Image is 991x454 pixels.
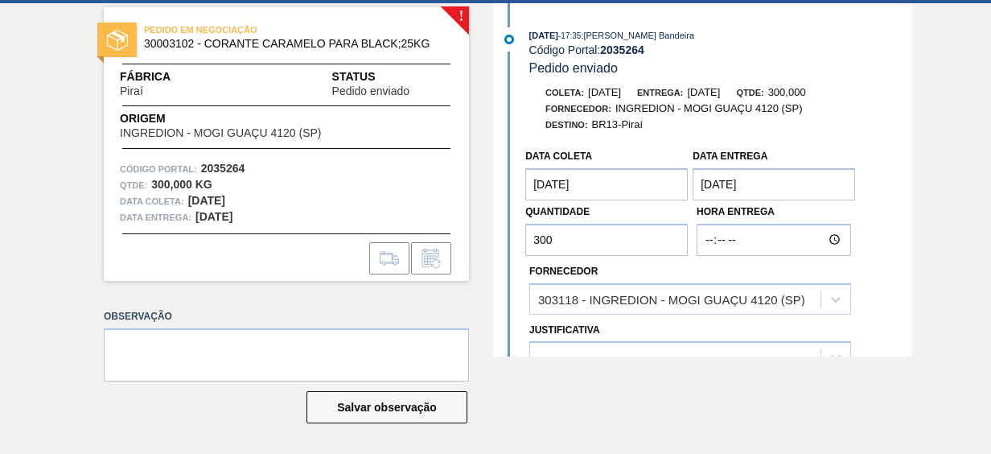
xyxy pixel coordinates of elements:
button: Salvar observação [306,391,467,423]
span: Origem [120,110,367,127]
div: Informar alteração no pedido [411,242,451,274]
span: INGREDION - MOGI GUAÇU 4120 (SP) [120,127,321,139]
span: INGREDION - MOGI GUAÇU 4120 (SP) [615,102,803,114]
span: Entrega: [637,88,683,97]
strong: 300,000 KG [151,178,212,191]
div: 303118 - INGREDION - MOGI GUAÇU 4120 (SP) [538,292,805,306]
label: Justificativa [529,324,600,336]
span: 300,000 [768,86,806,98]
span: PEDIDO EM NEGOCIAÇÃO [144,22,369,38]
strong: 2035264 [600,43,644,56]
span: Fábrica [120,68,194,85]
img: atual [504,35,514,44]
span: Código Portal: [120,161,197,177]
input: dd/mm/yyyy [525,168,688,200]
span: Fornecedor: [545,104,611,113]
span: [DATE] [588,86,621,98]
img: status [107,30,128,51]
strong: [DATE] [188,194,225,207]
span: Qtde : [120,177,147,193]
label: Observação [104,305,469,328]
input: dd/mm/yyyy [693,168,855,200]
label: Data coleta [525,151,592,162]
span: Pedido enviado [332,85,410,97]
span: Data coleta: [120,193,184,209]
span: : [PERSON_NAME] Bandeira [581,31,694,40]
div: Ir para Composição de Carga [369,242,409,274]
span: BR13-Piraí [592,118,644,130]
span: [DATE] [687,86,720,98]
span: Pedido enviado [529,61,618,75]
strong: 2035264 [201,162,245,175]
span: 30003102 - CORANTE CARAMELO PARA BLACK;25KG [144,38,436,50]
div: Código Portal: [529,43,911,56]
label: Fornecedor [529,266,598,277]
span: Piraí [120,85,143,97]
span: [DATE] [529,31,558,40]
span: Status [332,68,453,85]
span: Destino: [545,120,588,130]
label: Data entrega [693,151,767,162]
span: Data entrega: [120,209,191,225]
strong: [DATE] [195,210,232,223]
label: Quantidade [525,206,590,217]
span: Coleta: [545,88,584,97]
label: Hora Entrega [697,200,851,224]
span: Qtde: [736,88,763,97]
span: - 17:35 [558,31,581,40]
